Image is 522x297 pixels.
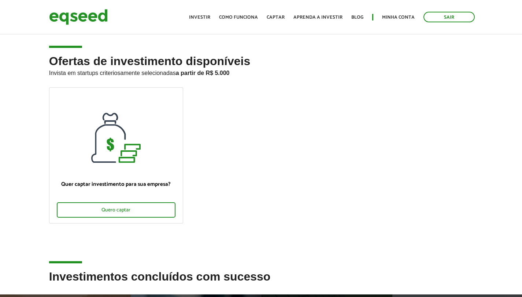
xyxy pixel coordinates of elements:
div: Quero captar [57,202,175,218]
p: Invista em startups criteriosamente selecionadas [49,68,473,76]
a: Como funciona [219,15,258,20]
p: Quer captar investimento para sua empresa? [57,181,175,188]
a: Minha conta [382,15,415,20]
a: Blog [351,15,363,20]
a: Aprenda a investir [293,15,343,20]
a: Captar [267,15,285,20]
h2: Ofertas de investimento disponíveis [49,55,473,87]
a: Quer captar investimento para sua empresa? Quero captar [49,87,183,223]
h2: Investimentos concluídos com sucesso [49,270,473,294]
strong: a partir de R$ 5.000 [176,70,230,76]
a: Sair [423,12,475,22]
img: EqSeed [49,7,108,27]
a: Investir [189,15,210,20]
